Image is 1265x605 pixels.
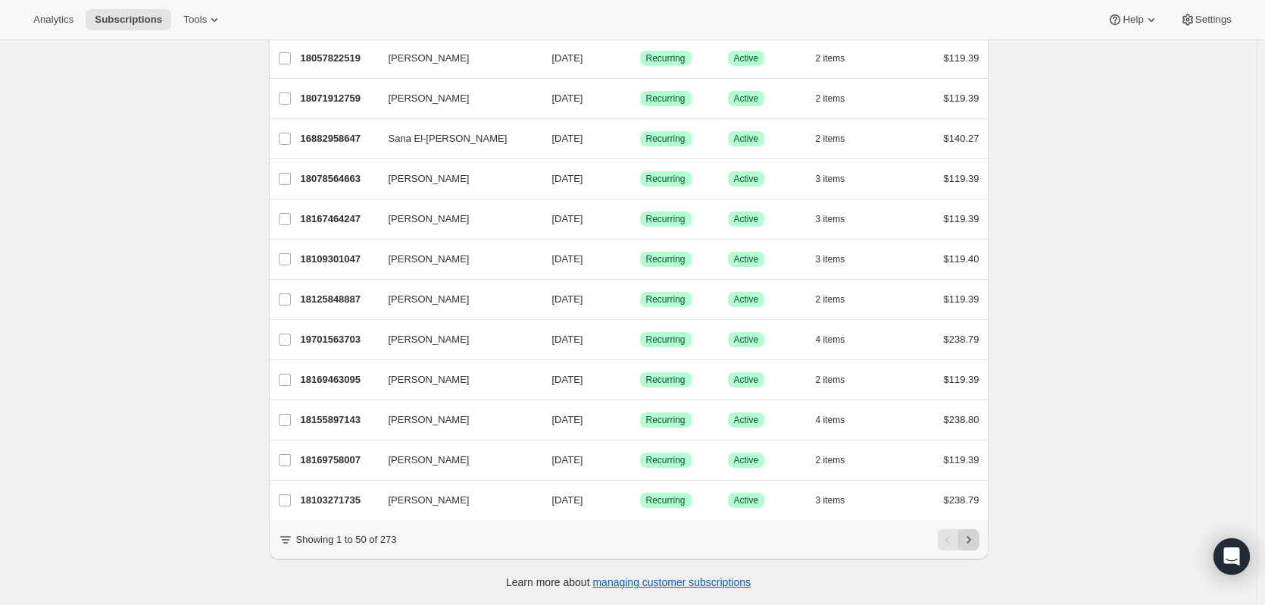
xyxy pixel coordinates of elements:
[379,488,531,513] button: [PERSON_NAME]
[301,249,979,270] div: 18109301047[PERSON_NAME][DATE]SuccessRecurringSuccessActive3 items$119.40
[646,414,686,426] span: Recurring
[816,48,862,69] button: 2 items
[646,253,686,265] span: Recurring
[95,14,162,26] span: Subscriptions
[646,52,686,64] span: Recurring
[301,329,979,350] div: 19701563703[PERSON_NAME][DATE]SuccessRecurringSuccessActive4 items$238.79
[944,253,979,265] span: $119.40
[301,212,376,227] p: 18167464247
[734,494,759,506] span: Active
[816,329,862,350] button: 4 items
[816,414,845,426] span: 4 items
[301,490,979,511] div: 18103271735[PERSON_NAME][DATE]SuccessRecurringSuccessActive3 items$238.79
[552,414,583,425] span: [DATE]
[816,52,845,64] span: 2 items
[816,88,862,109] button: 2 items
[301,289,979,310] div: 18125848887[PERSON_NAME][DATE]SuccessRecurringSuccessActive2 items$119.39
[389,412,470,428] span: [PERSON_NAME]
[389,131,508,146] span: Sana El-[PERSON_NAME]
[1098,9,1167,30] button: Help
[379,448,531,472] button: [PERSON_NAME]
[301,168,979,190] div: 18078564663[PERSON_NAME][DATE]SuccessRecurringSuccessActive3 items$119.39
[816,208,862,230] button: 3 items
[944,414,979,425] span: $238.80
[816,374,845,386] span: 2 items
[301,88,979,109] div: 18071912759[PERSON_NAME][DATE]SuccessRecurringSuccessActive2 items$119.39
[816,253,845,265] span: 3 items
[552,334,583,345] span: [DATE]
[552,253,583,265] span: [DATE]
[734,92,759,105] span: Active
[944,92,979,104] span: $119.39
[552,374,583,385] span: [DATE]
[33,14,73,26] span: Analytics
[734,334,759,346] span: Active
[646,454,686,466] span: Recurring
[301,292,376,307] p: 18125848887
[379,207,531,231] button: [PERSON_NAME]
[174,9,231,30] button: Tools
[379,127,531,151] button: Sana El-[PERSON_NAME]
[944,52,979,64] span: $119.39
[1213,538,1250,575] div: Open Intercom Messenger
[944,374,979,385] span: $119.39
[389,252,470,267] span: [PERSON_NAME]
[816,168,862,190] button: 3 items
[301,48,979,69] div: 18057822519[PERSON_NAME][DATE]SuccessRecurringSuccessActive2 items$119.39
[816,289,862,310] button: 2 items
[734,52,759,64] span: Active
[552,133,583,144] span: [DATE]
[301,131,376,146] p: 16882958647
[86,9,171,30] button: Subscriptions
[734,213,759,225] span: Active
[816,494,845,506] span: 3 items
[552,92,583,104] span: [DATE]
[816,133,845,145] span: 2 items
[379,368,531,392] button: [PERSON_NAME]
[944,173,979,184] span: $119.39
[389,453,470,468] span: [PERSON_NAME]
[379,287,531,312] button: [PERSON_NAME]
[389,372,470,387] span: [PERSON_NAME]
[389,332,470,347] span: [PERSON_NAME]
[938,529,979,550] nav: Pagination
[389,51,470,66] span: [PERSON_NAME]
[944,213,979,224] span: $119.39
[816,293,845,306] span: 2 items
[552,52,583,64] span: [DATE]
[379,46,531,71] button: [PERSON_NAME]
[552,173,583,184] span: [DATE]
[734,173,759,185] span: Active
[389,91,470,106] span: [PERSON_NAME]
[379,86,531,111] button: [PERSON_NAME]
[552,454,583,466] span: [DATE]
[816,409,862,431] button: 4 items
[389,292,470,307] span: [PERSON_NAME]
[816,454,845,466] span: 2 items
[301,493,376,508] p: 18103271735
[552,213,583,224] span: [DATE]
[646,334,686,346] span: Recurring
[958,529,979,550] button: Next
[301,171,376,187] p: 18078564663
[301,252,376,267] p: 18109301047
[301,372,376,387] p: 18169463095
[734,293,759,306] span: Active
[816,490,862,511] button: 3 items
[734,374,759,386] span: Active
[24,9,83,30] button: Analytics
[1171,9,1241,30] button: Settings
[552,494,583,506] span: [DATE]
[646,92,686,105] span: Recurring
[734,133,759,145] span: Active
[816,450,862,471] button: 2 items
[646,494,686,506] span: Recurring
[816,128,862,149] button: 2 items
[816,369,862,390] button: 2 items
[944,293,979,305] span: $119.39
[301,412,376,428] p: 18155897143
[301,332,376,347] p: 19701563703
[301,208,979,230] div: 18167464247[PERSON_NAME][DATE]SuccessRecurringSuccessActive3 items$119.39
[944,494,979,506] span: $238.79
[646,133,686,145] span: Recurring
